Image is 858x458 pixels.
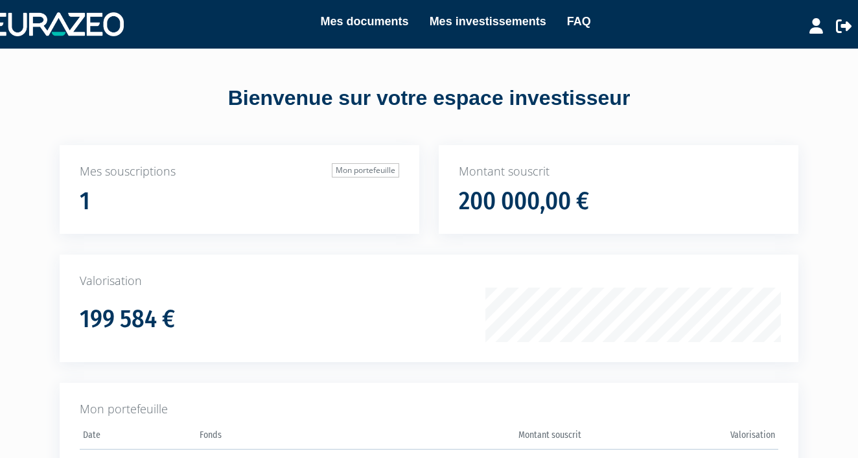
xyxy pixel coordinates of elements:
[80,306,175,333] h1: 199 584 €
[80,273,778,290] p: Valorisation
[80,163,399,180] p: Mes souscriptions
[196,426,390,450] th: Fonds
[459,163,778,180] p: Montant souscrit
[430,12,546,30] a: Mes investissements
[332,163,399,177] a: Mon portefeuille
[321,12,409,30] a: Mes documents
[80,426,196,450] th: Date
[390,426,584,450] th: Montant souscrit
[80,188,90,215] h1: 1
[10,84,848,113] div: Bienvenue sur votre espace investisseur
[567,12,591,30] a: FAQ
[459,188,589,215] h1: 200 000,00 €
[585,426,778,450] th: Valorisation
[80,401,778,418] p: Mon portefeuille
